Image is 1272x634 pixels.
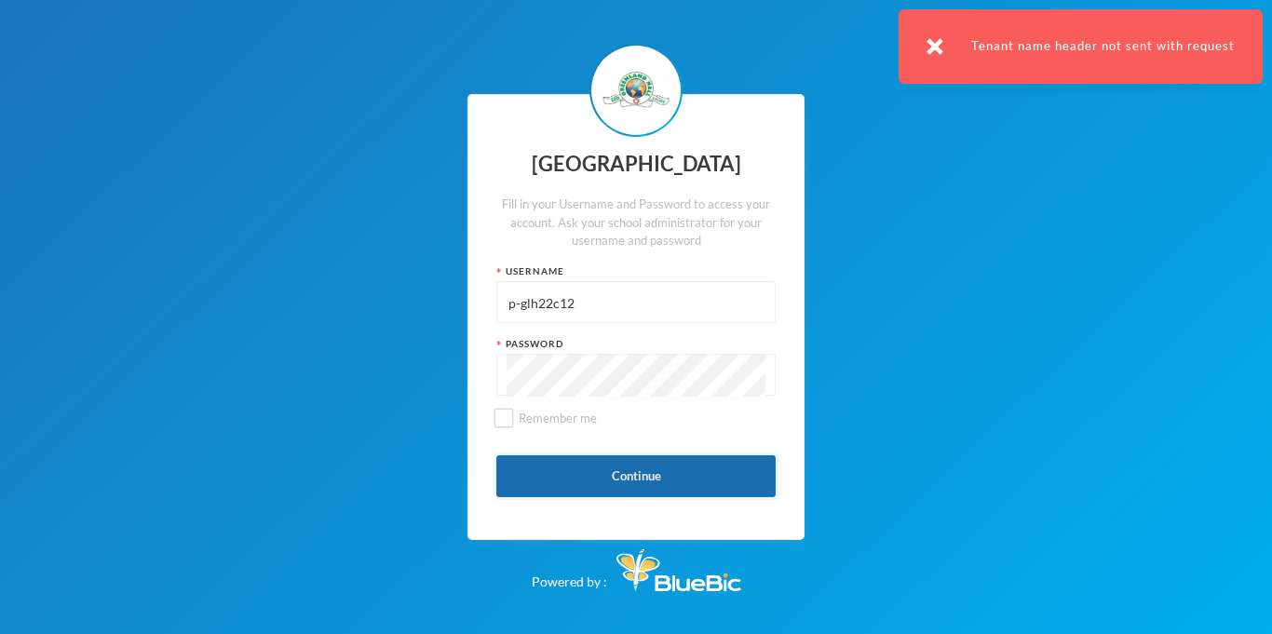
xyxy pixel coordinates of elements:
div: Tenant name header not sent with request [899,9,1263,84]
img: Bluebic [616,549,741,591]
div: Fill in your Username and Password to access your account. Ask your school administrator for your... [496,196,776,250]
button: Continue [496,455,776,497]
div: Password [496,337,776,351]
div: Powered by : [532,540,741,591]
div: Username [496,264,776,278]
span: Remember me [511,411,604,425]
div: [GEOGRAPHIC_DATA] [496,146,776,182]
